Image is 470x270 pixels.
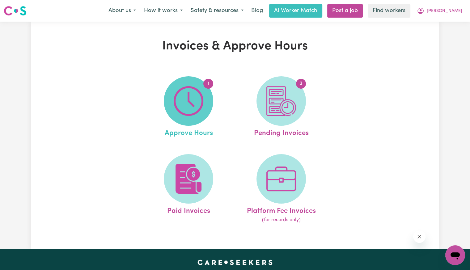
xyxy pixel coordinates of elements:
a: Careseekers home page [197,260,273,265]
iframe: Close message [413,230,426,243]
span: Approve Hours [164,126,213,139]
span: [PERSON_NAME] [427,8,462,15]
a: Paid Invoices [144,154,233,224]
span: (for records only) [262,216,301,224]
a: Blog [248,4,267,18]
a: AI Worker Match [269,4,322,18]
button: About us [104,4,140,17]
a: Find workers [368,4,410,18]
button: Safety & resources [187,4,248,17]
span: Need any help? [4,4,37,9]
a: Platform Fee Invoices(for records only) [237,154,326,224]
span: 1 [203,79,213,89]
span: Platform Fee Invoices [247,204,316,217]
span: Pending Invoices [254,126,309,139]
img: Careseekers logo [4,5,27,16]
button: How it works [140,4,187,17]
button: My Account [413,4,466,17]
h1: Invoices & Approve Hours [103,39,367,54]
a: Careseekers logo [4,4,27,18]
span: Paid Invoices [167,204,210,217]
span: 3 [296,79,306,89]
a: Post a job [327,4,363,18]
a: Approve Hours [144,76,233,139]
iframe: Button to launch messaging window [445,245,465,265]
a: Pending Invoices [237,76,326,139]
